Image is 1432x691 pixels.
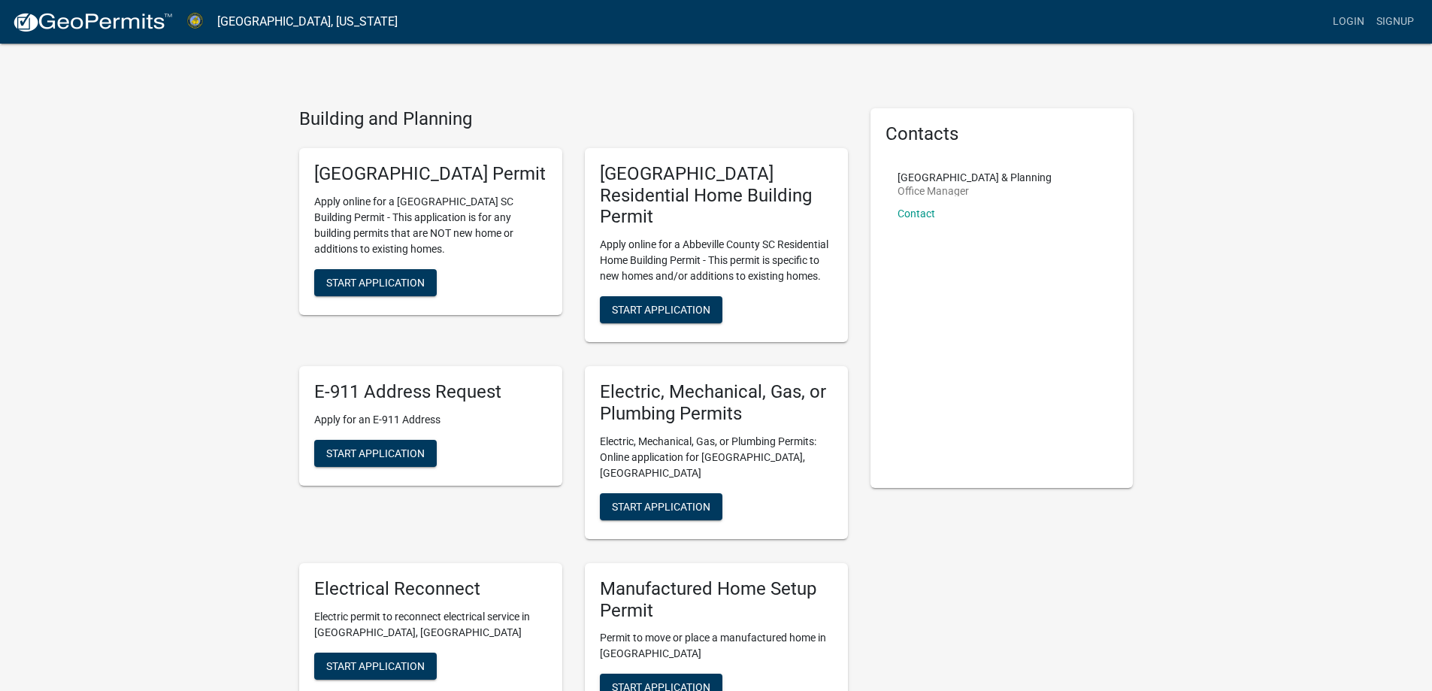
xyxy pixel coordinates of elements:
h5: [GEOGRAPHIC_DATA] Residential Home Building Permit [600,163,833,228]
span: Start Application [612,500,710,512]
a: Login [1327,8,1370,36]
a: Contact [898,208,935,220]
button: Start Application [314,269,437,296]
h4: Building and Planning [299,108,848,130]
p: Electric permit to reconnect electrical service in [GEOGRAPHIC_DATA], [GEOGRAPHIC_DATA] [314,609,547,641]
p: Office Manager [898,186,1052,196]
h5: Manufactured Home Setup Permit [600,578,833,622]
a: Signup [1370,8,1420,36]
h5: E-911 Address Request [314,381,547,403]
button: Start Application [314,653,437,680]
span: Start Application [326,276,425,288]
a: [GEOGRAPHIC_DATA], [US_STATE] [217,9,398,35]
p: Apply online for a Abbeville County SC Residential Home Building Permit - This permit is specific... [600,237,833,284]
p: [GEOGRAPHIC_DATA] & Planning [898,172,1052,183]
span: Start Application [612,304,710,316]
h5: Electrical Reconnect [314,578,547,600]
p: Apply online for a [GEOGRAPHIC_DATA] SC Building Permit - This application is for any building pe... [314,194,547,257]
h5: Contacts [886,123,1119,145]
h5: Electric, Mechanical, Gas, or Plumbing Permits [600,381,833,425]
p: Electric, Mechanical, Gas, or Plumbing Permits: Online application for [GEOGRAPHIC_DATA], [GEOGRA... [600,434,833,481]
button: Start Application [600,493,722,520]
img: Abbeville County, South Carolina [185,11,205,32]
span: Start Application [326,447,425,459]
p: Apply for an E-911 Address [314,412,547,428]
p: Permit to move or place a manufactured home in [GEOGRAPHIC_DATA] [600,630,833,662]
h5: [GEOGRAPHIC_DATA] Permit [314,163,547,185]
button: Start Application [314,440,437,467]
button: Start Application [600,296,722,323]
span: Start Application [326,659,425,671]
